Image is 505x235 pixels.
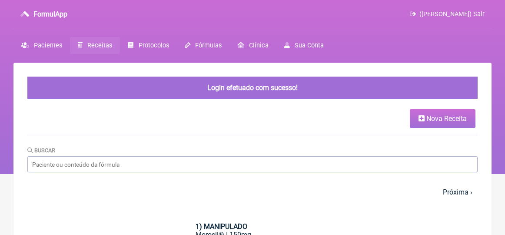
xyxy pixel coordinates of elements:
a: Nova Receita [410,109,475,128]
a: Clínica [229,37,276,54]
input: Paciente ou conteúdo da fórmula [27,156,478,172]
span: Pacientes [34,42,62,49]
a: Protocolos [120,37,176,54]
a: ([PERSON_NAME]) Sair [410,10,485,18]
a: Fórmulas [177,37,229,54]
a: Sua Conta [276,37,332,54]
span: ([PERSON_NAME]) Sair [419,10,485,18]
strong: 1) MANIPULADO [196,222,247,231]
span: Fórmulas [195,42,222,49]
a: Próxima › [443,188,472,196]
span: Receitas [87,42,112,49]
div: Login efetuado com sucesso! [27,77,478,99]
h3: FormulApp [33,10,67,18]
label: Buscar [27,147,55,154]
span: Sua Conta [295,42,324,49]
span: Protocolos [139,42,169,49]
span: Nova Receita [426,114,467,123]
span: Clínica [249,42,269,49]
nav: pager [27,183,478,201]
a: Pacientes [13,37,70,54]
a: Receitas [70,37,120,54]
